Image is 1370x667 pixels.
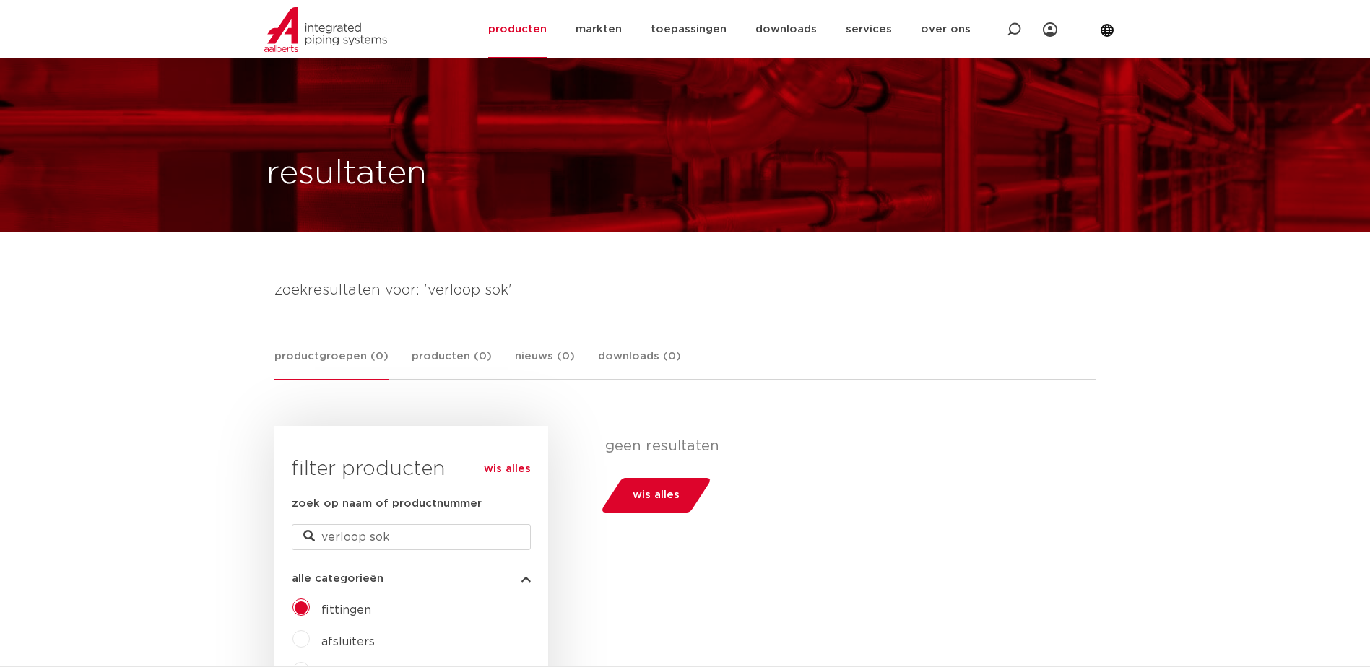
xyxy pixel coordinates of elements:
[274,348,389,380] a: productgroepen (0)
[321,636,375,648] a: afsluiters
[274,279,1096,302] h4: zoekresultaten voor: 'verloop sok'
[292,524,531,550] input: zoeken
[292,573,383,584] span: alle categorieën
[484,461,531,478] a: wis alles
[321,604,371,616] a: fittingen
[605,437,1085,455] p: geen resultaten
[515,348,575,379] a: nieuws (0)
[266,151,427,197] h1: resultaten
[292,455,531,484] h3: filter producten
[292,495,482,513] label: zoek op naam of productnummer
[412,348,492,379] a: producten (0)
[633,484,680,507] span: wis alles
[292,573,531,584] button: alle categorieën
[598,348,681,379] a: downloads (0)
